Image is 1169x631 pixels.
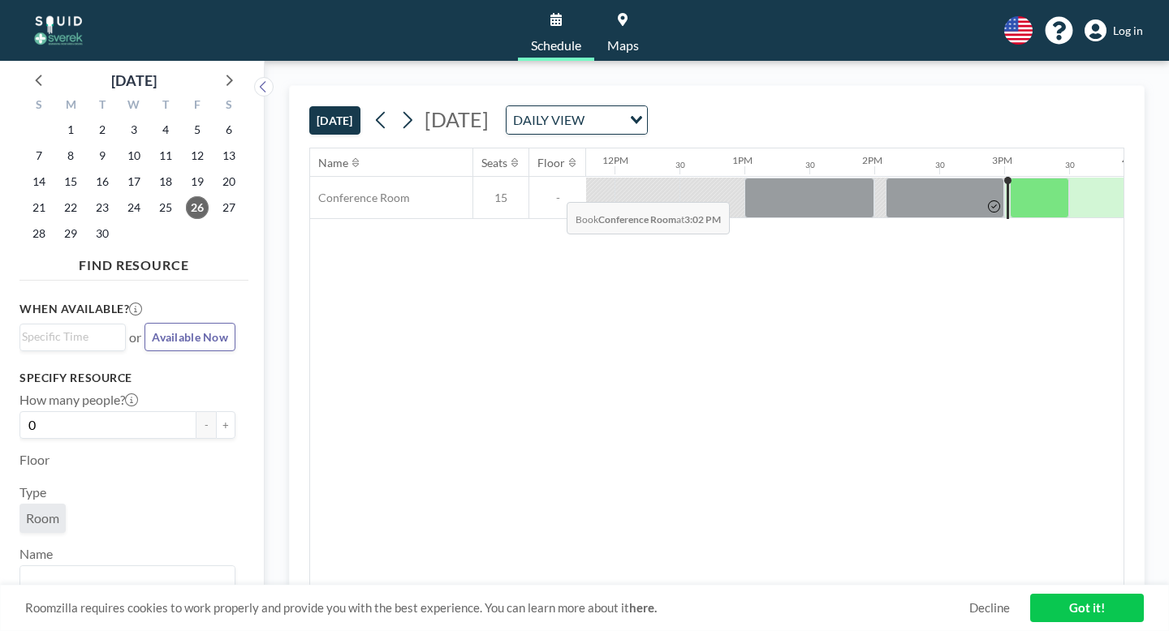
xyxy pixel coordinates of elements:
[19,392,138,408] label: How many people?
[19,251,248,273] h4: FIND RESOURCE
[218,170,240,193] span: Saturday, September 20, 2025
[531,39,581,52] span: Schedule
[59,222,82,245] span: Monday, September 29, 2025
[87,96,119,117] div: T
[152,330,228,344] span: Available Now
[969,600,1010,616] a: Decline
[481,156,507,170] div: Seats
[91,170,114,193] span: Tuesday, September 16, 2025
[59,118,82,141] span: Monday, September 1, 2025
[473,191,528,205] span: 15
[213,96,244,117] div: S
[425,107,489,131] span: [DATE]
[1113,24,1143,38] span: Log in
[91,118,114,141] span: Tuesday, September 2, 2025
[123,196,145,219] span: Wednesday, September 24, 2025
[1085,19,1143,42] a: Log in
[145,323,235,351] button: Available Now
[935,160,945,170] div: 30
[602,154,628,166] div: 12PM
[149,96,181,117] div: T
[732,154,753,166] div: 1PM
[154,196,177,219] span: Thursday, September 25, 2025
[567,202,730,234] span: Book at
[26,15,91,47] img: organization-logo
[19,452,50,468] label: Floor
[119,96,150,117] div: W
[59,170,82,193] span: Monday, September 15, 2025
[684,213,721,225] b: 3:02 PM
[19,546,53,562] label: Name
[607,39,639,52] span: Maps
[216,411,235,439] button: +
[218,144,240,167] span: Saturday, September 13, 2025
[129,329,141,346] span: or
[629,600,657,615] a: here.
[123,170,145,193] span: Wednesday, September 17, 2025
[862,154,882,166] div: 2PM
[91,144,114,167] span: Tuesday, September 9, 2025
[26,510,59,526] span: Room
[20,566,235,594] div: Search for option
[310,191,410,205] span: Conference Room
[25,600,969,616] span: Roomzilla requires cookies to work properly and provide you with the best experience. You can lea...
[186,170,209,193] span: Friday, September 19, 2025
[123,144,145,167] span: Wednesday, September 10, 2025
[186,118,209,141] span: Friday, September 5, 2025
[154,118,177,141] span: Thursday, September 4, 2025
[123,118,145,141] span: Wednesday, September 3, 2025
[529,191,586,205] span: -
[992,154,1012,166] div: 3PM
[1122,154,1142,166] div: 4PM
[28,144,50,167] span: Sunday, September 7, 2025
[22,569,226,590] input: Search for option
[1030,594,1144,622] a: Got it!
[186,196,209,219] span: Friday, September 26, 2025
[589,109,620,131] input: Search for option
[675,160,685,170] div: 30
[91,196,114,219] span: Tuesday, September 23, 2025
[55,96,87,117] div: M
[218,196,240,219] span: Saturday, September 27, 2025
[598,213,676,225] b: Conference Room
[28,196,50,219] span: Sunday, September 21, 2025
[154,170,177,193] span: Thursday, September 18, 2025
[28,222,50,245] span: Sunday, September 28, 2025
[318,156,348,170] div: Name
[91,222,114,245] span: Tuesday, September 30, 2025
[19,371,235,385] h3: Specify resource
[507,106,647,134] div: Search for option
[218,118,240,141] span: Saturday, September 6, 2025
[59,144,82,167] span: Monday, September 8, 2025
[196,411,216,439] button: -
[1065,160,1075,170] div: 30
[510,109,588,131] span: DAILY VIEW
[154,144,177,167] span: Thursday, September 11, 2025
[28,170,50,193] span: Sunday, September 14, 2025
[59,196,82,219] span: Monday, September 22, 2025
[309,106,360,135] button: [DATE]
[111,69,157,92] div: [DATE]
[181,96,213,117] div: F
[24,96,55,117] div: S
[186,144,209,167] span: Friday, September 12, 2025
[20,324,125,349] div: Search for option
[22,328,116,346] input: Search for option
[19,484,46,500] label: Type
[805,160,815,170] div: 30
[537,156,565,170] div: Floor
